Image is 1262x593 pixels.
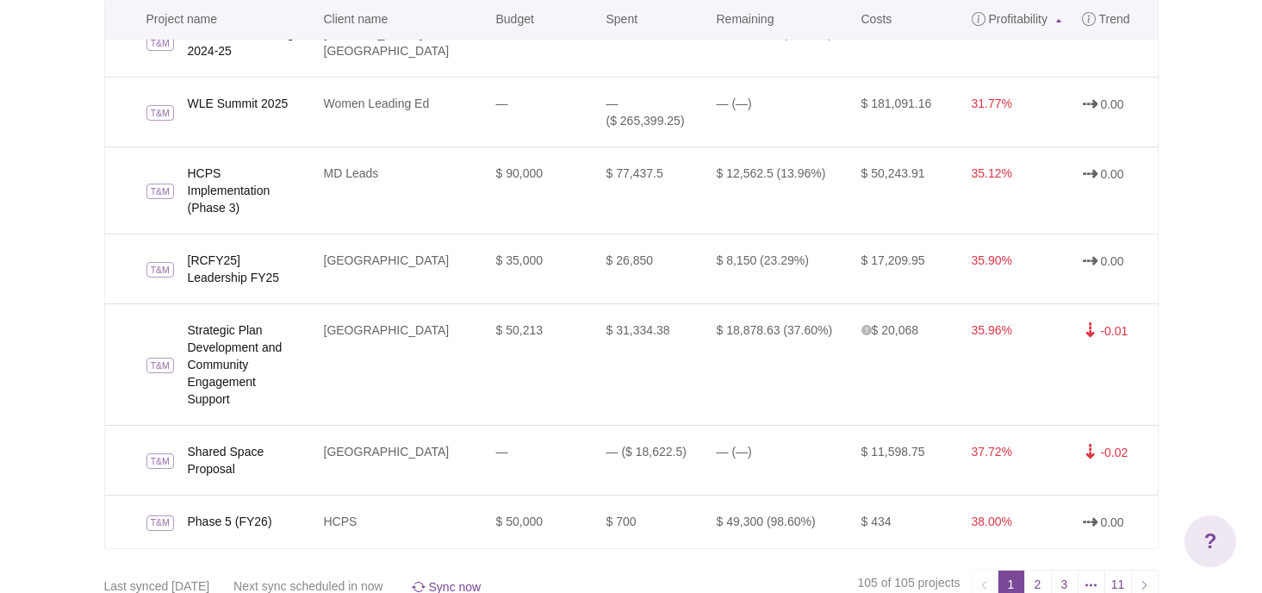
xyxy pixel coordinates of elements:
[979,580,990,590] img: prev_page-6ab07efff2b4ea05bd4ed976ef00b4073bfe12368ffe2e5f36c3acf287bddd1c.svg
[596,234,706,303] td: $ 26,850
[861,445,925,459] span: $ 11,598.75
[324,323,450,337] a: [GEOGRAPHIC_DATA]
[146,453,175,469] span: T&M
[486,234,596,303] td: $ 35,000
[706,303,851,425] td: $ 18,878.63 (37.60%)
[1082,322,1097,340] span: ⇣
[188,443,314,478] a: Shared Space Proposal
[324,445,450,459] a: [GEOGRAPHIC_DATA]
[972,27,1006,41] span: 4.42%
[972,445,1012,459] span: 37.72%
[486,425,596,495] td: —
[596,147,706,234] td: $ 77,437.5
[146,105,175,121] span: T&M
[188,165,314,216] a: HCPS Implementation (Phase 3)
[324,166,379,180] a: MD Leads
[706,7,851,77] td: $ 13,914.25 (87.88%)
[188,252,314,286] a: [RCFY25] Leadership FY25
[1082,514,1097,531] span: ⇢
[324,97,430,110] a: Women Leading Ed
[1082,253,1097,270] span: ⇢
[972,253,1012,267] span: 35.90%
[972,515,1012,528] span: 38.00%
[324,515,357,528] a: HCPS
[596,303,706,425] td: $ 31,334.38
[596,77,706,147] td: — ($ 265,399.25)
[596,7,706,77] td: $ 1,918.75
[486,303,596,425] td: $ 50,213
[1056,19,1061,22] img: sort_asc-486e9ffe7a5d0b5d827ae023700817ec45ee8f01fe4fbbf760f7c6c7b9d19fda.svg
[972,97,1012,110] span: 31.77%
[1082,444,1097,461] span: ⇣
[486,77,596,147] td: —
[486,147,596,234] td: $ 90,000
[188,321,314,408] a: Strategic Plan Development and Community Engagement Support
[1100,324,1128,338] span: -0.01
[146,262,175,278] span: T&M
[146,358,175,373] span: T&M
[1082,26,1097,43] span: ⇢
[1100,167,1123,181] span: 0.00
[104,579,210,593] span: Last synced [DATE]
[188,95,314,112] a: WLE Summit 2025
[972,166,1012,180] span: 35.12%
[706,77,851,147] td: — (—)
[972,323,1012,337] span: 35.96%
[861,166,925,180] span: $ 50,243.91
[861,253,925,267] span: $ 17,209.95
[1100,254,1123,268] span: 0.00
[1084,578,1098,592] img: pager_gap-2790ef017444e4206b05e249a239edb2ca9261126fa9ffe48a5032bbc6402e22.svg
[324,27,450,58] a: [PERSON_NAME][GEOGRAPHIC_DATA]
[972,12,985,26] div: <a href='https://www.harvest-dashboard.com/help/how-are-internal-costs-and-profitability-calculat...
[324,253,450,267] a: [GEOGRAPHIC_DATA]
[1139,580,1150,590] img: next_page-9ba6c31611d47eb0073bdffe2dc34f725c00f82d4607e028062685670506e766.svg
[861,515,892,528] span: $ 434
[146,184,175,199] span: T&M
[706,147,851,234] td: $ 12,562.5 (13.96%)
[1082,165,1097,183] span: ⇢
[486,495,596,548] td: $ 50,000
[1082,96,1097,113] span: ⇢
[861,325,872,335] span: <table class='tooltip-table'><tr><td>Resources Cost</td><td>$&nbsp;20,068</td></tr><tr><td>Billab...
[706,425,851,495] td: — (—)
[861,27,902,41] span: $ 1,834
[188,513,314,530] a: Phase 5 (FY26)
[596,425,706,495] td: — ($ 18,622.5)
[486,7,596,77] td: $ 15,833
[858,576,960,590] span: 105 of 105 projects
[146,515,175,531] span: T&M
[1204,526,1217,557] span: ?
[1100,97,1123,111] span: 0.00
[706,495,851,548] td: $ 49,300 (98.60%)
[146,35,175,51] span: T&M
[1100,515,1123,529] span: 0.00
[596,495,706,548] td: $ 700
[188,25,314,59] a: Executive Coaching 2024-25
[861,97,932,110] span: $ 181,091.16
[706,234,851,303] td: $ 8,150 (23.29%)
[1082,12,1096,26] div: Profitability Trend indicates which direction the project's profitability is heading in and how r...
[233,579,383,593] span: Next sync scheduled in now
[1100,446,1128,459] span: -0.02
[861,323,919,337] span: $ 20,068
